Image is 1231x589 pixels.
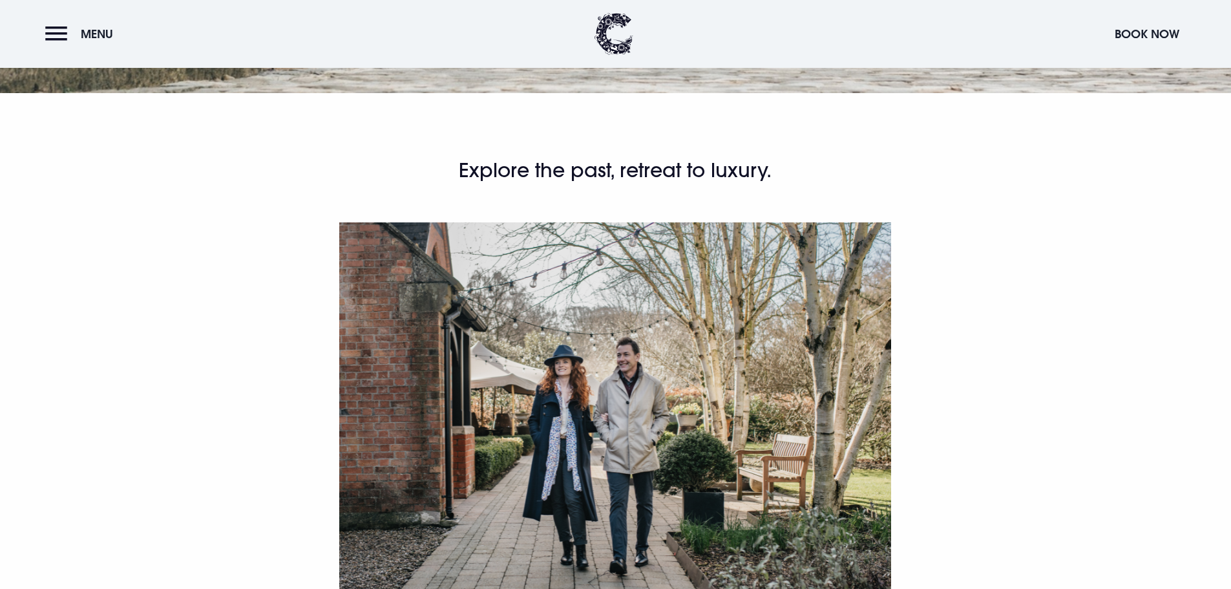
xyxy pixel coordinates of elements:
[594,13,633,55] img: Clandeboye Lodge
[308,158,923,184] h2: Explore the past, retreat to luxury.
[45,20,120,48] button: Menu
[1108,20,1186,48] button: Book Now
[81,27,113,41] span: Menu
